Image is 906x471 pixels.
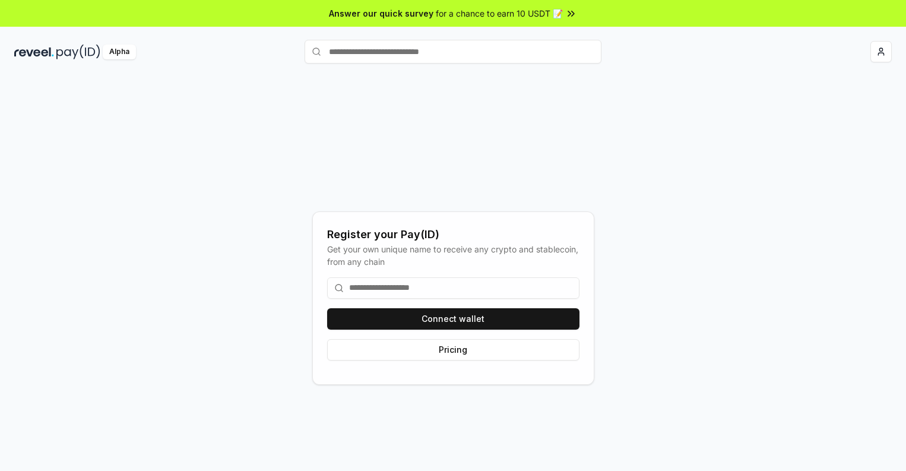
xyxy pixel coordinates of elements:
img: pay_id [56,45,100,59]
div: Get your own unique name to receive any crypto and stablecoin, from any chain [327,243,579,268]
span: Answer our quick survey [329,7,433,20]
div: Alpha [103,45,136,59]
span: for a chance to earn 10 USDT 📝 [436,7,563,20]
img: reveel_dark [14,45,54,59]
button: Pricing [327,339,579,361]
div: Register your Pay(ID) [327,226,579,243]
button: Connect wallet [327,308,579,330]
